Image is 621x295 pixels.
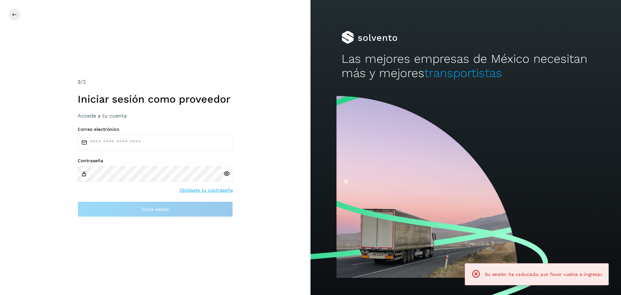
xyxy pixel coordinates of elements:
label: Correo electrónico [78,127,233,132]
span: Su sesión ha caducado, por favor vuelva a ingresar. [485,272,603,277]
button: Inicia sesión [78,201,233,217]
span: transportistas [424,66,502,80]
span: Inicia sesión [142,207,169,211]
div: /2 [78,78,233,86]
h1: Iniciar sesión como proveedor [78,93,233,105]
h2: Las mejores empresas de México necesitan más y mejores [342,52,590,81]
label: Contraseña [78,158,233,164]
h3: Accede a tu cuenta [78,113,233,119]
span: 2 [78,79,81,85]
a: Olvidaste tu contraseña [180,187,233,194]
